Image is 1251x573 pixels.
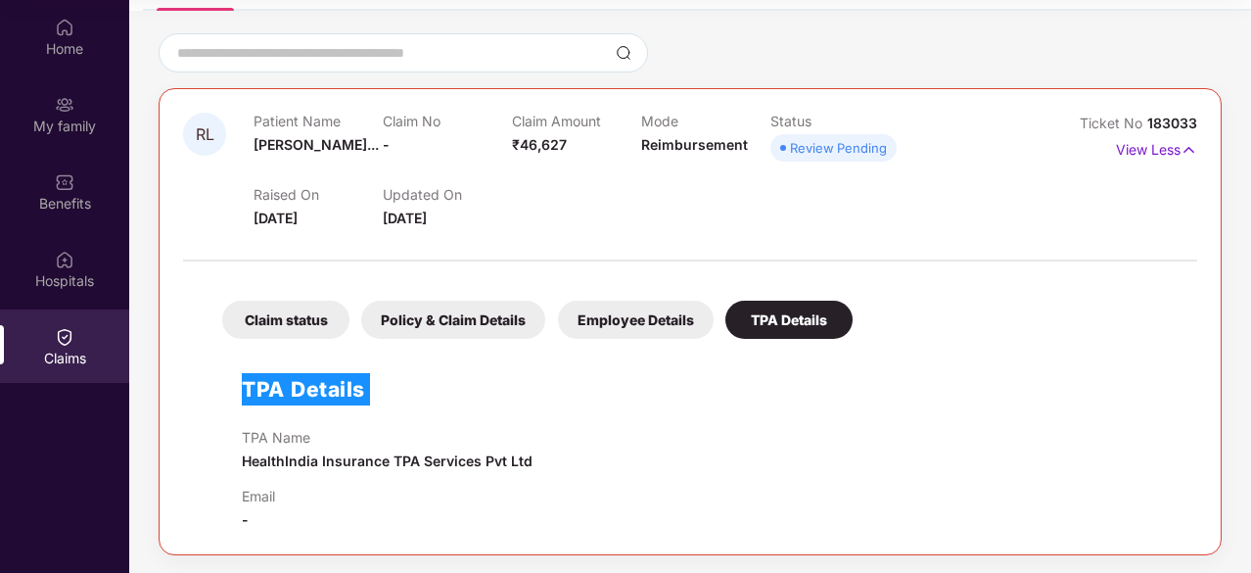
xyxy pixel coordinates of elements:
h1: TPA Details [242,373,365,406]
p: View Less [1116,134,1197,161]
p: Updated On [383,186,512,203]
span: [DATE] [383,210,427,226]
p: Claim No [383,113,512,129]
span: [PERSON_NAME]... [254,136,379,153]
div: Policy & Claim Details [361,301,545,339]
span: ₹46,627 [512,136,567,153]
p: TPA Name [242,429,533,446]
span: [DATE] [254,210,298,226]
div: Claim status [222,301,349,339]
span: - [242,511,249,528]
span: 183033 [1147,115,1197,131]
span: RL [196,126,214,143]
p: Mode [641,113,770,129]
img: svg+xml;base64,PHN2ZyBpZD0iQ2xhaW0iIHhtbG5zPSJodHRwOi8vd3d3LnczLm9yZy8yMDAwL3N2ZyIgd2lkdGg9IjIwIi... [55,327,74,347]
img: svg+xml;base64,PHN2ZyBpZD0iSG9zcGl0YWxzIiB4bWxucz0iaHR0cDovL3d3dy53My5vcmcvMjAwMC9zdmciIHdpZHRoPS... [55,250,74,269]
p: Raised On [254,186,383,203]
img: svg+xml;base64,PHN2ZyBpZD0iQmVuZWZpdHMiIHhtbG5zPSJodHRwOi8vd3d3LnczLm9yZy8yMDAwL3N2ZyIgd2lkdGg9Ij... [55,172,74,192]
img: svg+xml;base64,PHN2ZyBpZD0iSG9tZSIgeG1sbnM9Imh0dHA6Ly93d3cudzMub3JnLzIwMDAvc3ZnIiB3aWR0aD0iMjAiIG... [55,18,74,37]
p: Claim Amount [512,113,641,129]
span: - [383,136,390,153]
p: Email [242,488,275,504]
img: svg+xml;base64,PHN2ZyBpZD0iU2VhcmNoLTMyeDMyIiB4bWxucz0iaHR0cDovL3d3dy53My5vcmcvMjAwMC9zdmciIHdpZH... [616,45,631,61]
div: Employee Details [558,301,714,339]
p: Patient Name [254,113,383,129]
div: TPA Details [725,301,853,339]
img: svg+xml;base64,PHN2ZyB4bWxucz0iaHR0cDovL3d3dy53My5vcmcvMjAwMC9zdmciIHdpZHRoPSIxNyIgaGVpZ2h0PSIxNy... [1181,139,1197,161]
span: HealthIndia Insurance TPA Services Pvt Ltd [242,453,533,469]
p: Status [770,113,900,129]
img: svg+xml;base64,PHN2ZyB3aWR0aD0iMjAiIGhlaWdodD0iMjAiIHZpZXdCb3g9IjAgMCAyMCAyMCIgZmlsbD0ibm9uZSIgeG... [55,95,74,115]
div: Review Pending [790,138,887,158]
span: Reimbursement [641,136,748,153]
span: Ticket No [1080,115,1147,131]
